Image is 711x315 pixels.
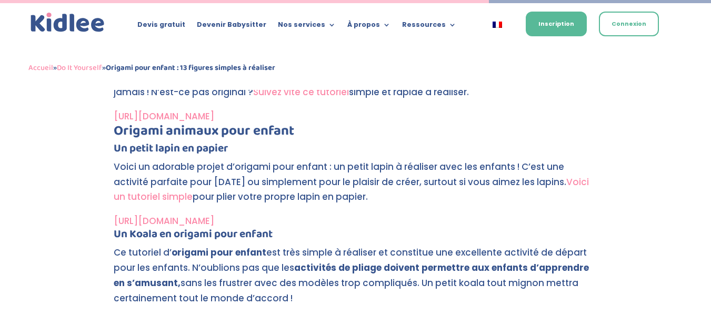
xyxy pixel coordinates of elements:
a: Connexion [599,12,659,36]
h3: Origami animaux pour enfant [114,124,598,143]
img: logo_kidlee_bleu [28,11,107,35]
p: Ce tutoriel d’ est très simple à réaliser et constitue une excellente activité de départ pour les... [114,245,598,315]
a: [URL][DOMAIN_NAME] [114,110,214,123]
a: Suivez vite ce tutoriel [253,86,349,98]
a: À propos [347,21,390,33]
strong: activités de pliage doivent permettre aux enfants d’apprendre en s’amusant, [114,261,589,289]
p: Voici un adorable projet d’origami pour enfant : un petit lapin à réaliser avec les enfants ! C’e... [114,159,598,214]
h4: Un Koala en origami pour enfant [114,229,598,245]
img: Français [493,22,502,28]
h4: Un petit lapin en papier [114,143,598,159]
strong: origami pour enfant [172,246,266,259]
a: Devis gratuit [137,21,185,33]
strong: Origami pour enfant : 13 figures simples à réaliser [106,62,275,74]
a: Ressources [402,21,456,33]
span: » » [28,62,275,74]
a: Inscription [526,12,587,36]
a: Kidlee Logo [28,11,107,35]
a: Devenir Babysitter [197,21,266,33]
a: Do It Yourself [57,62,102,74]
a: [URL][DOMAIN_NAME] [114,215,214,227]
a: Accueil [28,62,53,74]
a: Nos services [278,21,336,33]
